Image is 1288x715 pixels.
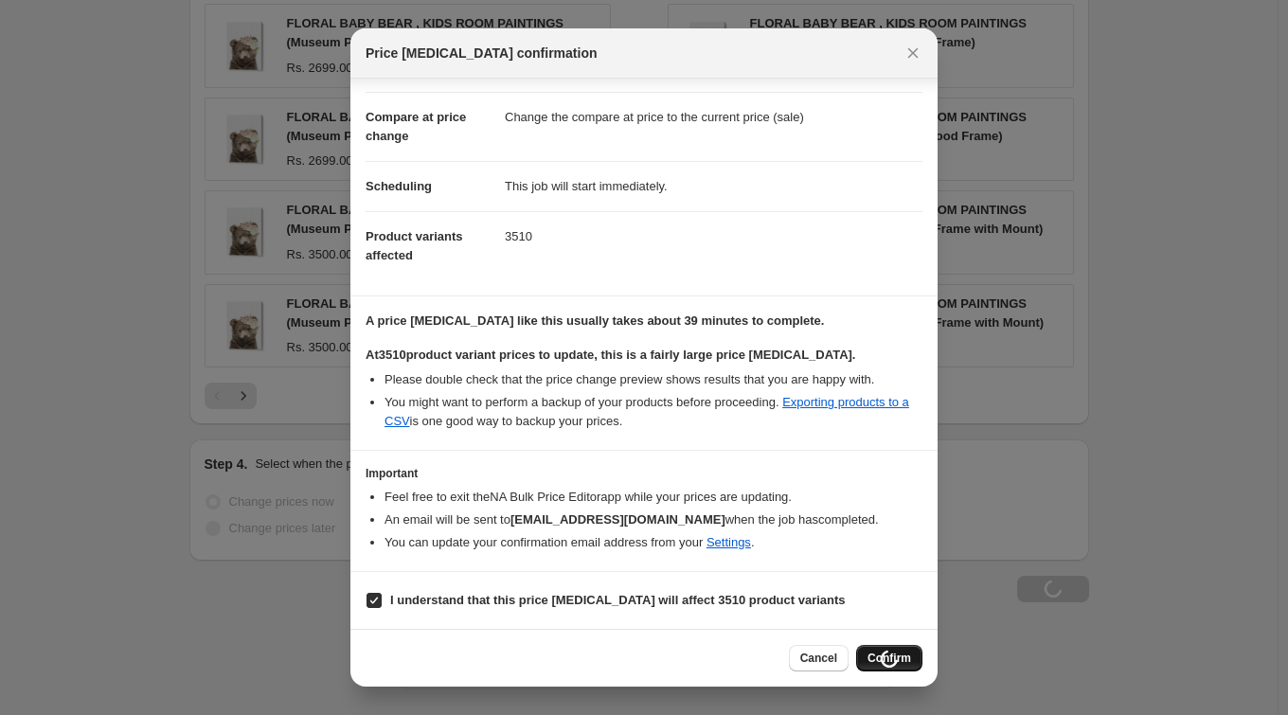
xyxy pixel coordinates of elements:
[707,535,751,549] a: Settings
[505,161,922,211] dd: This job will start immediately.
[366,44,598,63] span: Price [MEDICAL_DATA] confirmation
[366,313,824,328] b: A price [MEDICAL_DATA] like this usually takes about 39 minutes to complete.
[366,179,432,193] span: Scheduling
[800,651,837,666] span: Cancel
[385,510,922,529] li: An email will be sent to when the job has completed .
[366,229,463,262] span: Product variants affected
[366,110,466,143] span: Compare at price change
[385,488,922,507] li: Feel free to exit the NA Bulk Price Editor app while your prices are updating.
[385,533,922,552] li: You can update your confirmation email address from your .
[366,466,922,481] h3: Important
[510,512,725,527] b: [EMAIL_ADDRESS][DOMAIN_NAME]
[385,395,909,428] a: Exporting products to a CSV
[366,348,855,362] b: At 3510 product variant prices to update, this is a fairly large price [MEDICAL_DATA].
[505,211,922,261] dd: 3510
[900,40,926,66] button: Close
[385,393,922,431] li: You might want to perform a backup of your products before proceeding. is one good way to backup ...
[390,593,846,607] b: I understand that this price [MEDICAL_DATA] will affect 3510 product variants
[385,370,922,389] li: Please double check that the price change preview shows results that you are happy with.
[789,645,849,671] button: Cancel
[505,92,922,142] dd: Change the compare at price to the current price (sale)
